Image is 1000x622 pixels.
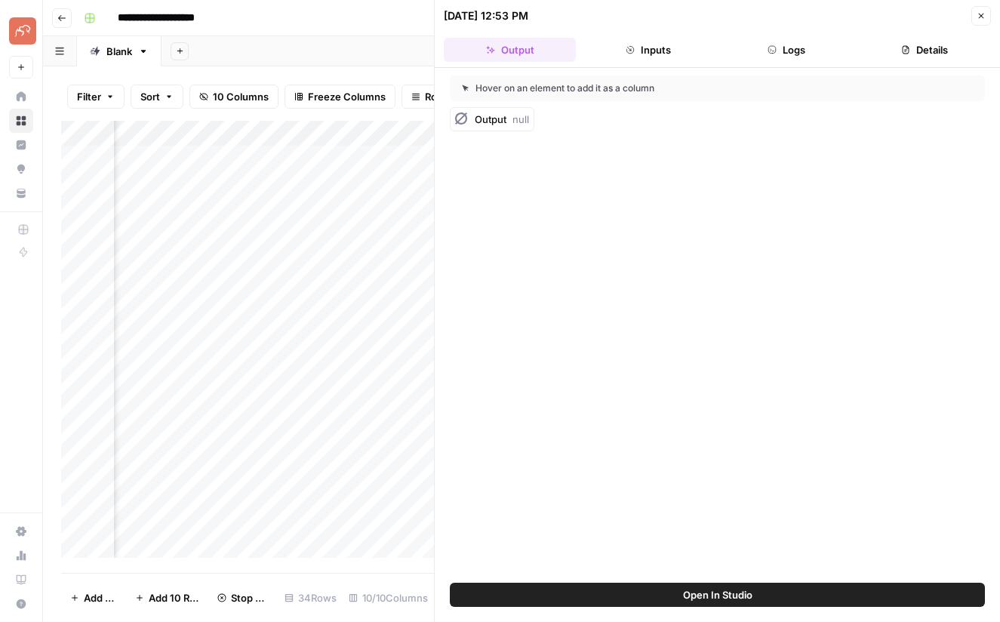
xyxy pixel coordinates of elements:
[189,85,278,109] button: 10 Columns
[9,109,33,133] a: Browse
[61,586,126,610] button: Add Row
[582,38,714,62] button: Inputs
[475,113,506,125] span: Output
[9,17,36,45] img: Pettable Logo
[462,82,814,95] div: Hover on an element to add it as a column
[721,38,853,62] button: Logs
[512,113,529,125] span: null
[402,85,489,109] button: Row Height
[131,85,183,109] button: Sort
[444,38,576,62] button: Output
[140,89,160,104] span: Sort
[9,157,33,181] a: Opportunities
[450,583,985,607] button: Open In Studio
[9,519,33,543] a: Settings
[9,543,33,568] a: Usage
[126,586,208,610] button: Add 10 Rows
[106,44,132,59] div: Blank
[278,586,343,610] div: 34 Rows
[9,568,33,592] a: Learning Hub
[67,85,125,109] button: Filter
[9,133,33,157] a: Insights
[343,586,434,610] div: 10/10 Columns
[149,590,198,605] span: Add 10 Rows
[77,36,162,66] a: Blank
[9,592,33,616] button: Help + Support
[444,8,528,23] div: [DATE] 12:53 PM
[683,587,752,602] span: Open In Studio
[9,12,33,50] button: Workspace: Pettable
[84,590,117,605] span: Add Row
[308,89,386,104] span: Freeze Columns
[231,590,269,605] span: Stop Runs
[213,89,269,104] span: 10 Columns
[285,85,395,109] button: Freeze Columns
[208,586,278,610] button: Stop Runs
[9,181,33,205] a: Your Data
[9,85,33,109] a: Home
[77,89,101,104] span: Filter
[859,38,991,62] button: Details
[425,89,479,104] span: Row Height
